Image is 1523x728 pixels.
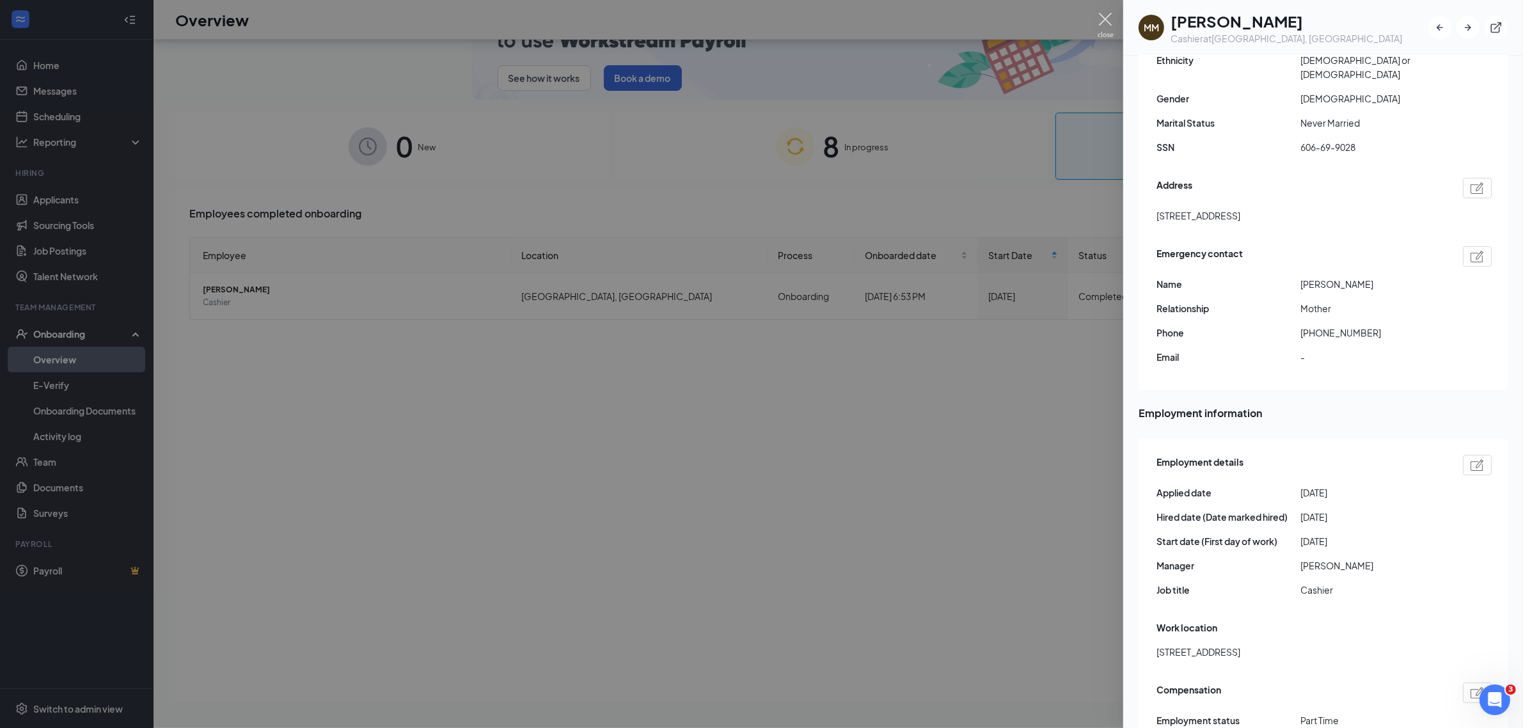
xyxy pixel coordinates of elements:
span: Start date (First day of work) [1156,534,1300,548]
span: - [1300,350,1444,364]
h1: [PERSON_NAME] [1171,10,1402,32]
span: Employment information [1139,405,1508,421]
span: Never Married [1300,116,1444,130]
span: Work location [1156,621,1217,635]
svg: ArrowRight [1462,21,1474,34]
span: [PHONE_NUMBER] [1300,326,1444,340]
span: Ethnicity [1156,53,1300,67]
span: Job title [1156,583,1300,597]
span: 606-69-9028 [1300,140,1444,154]
span: Cashier [1300,583,1444,597]
span: Gender [1156,91,1300,106]
div: MM [1144,21,1159,34]
span: 3 [1506,684,1516,695]
span: Email [1156,350,1300,364]
svg: ArrowLeftNew [1433,21,1446,34]
span: [DATE] [1300,510,1444,524]
span: Phone [1156,326,1300,340]
button: ArrowLeftNew [1428,16,1451,39]
div: Cashier at [GEOGRAPHIC_DATA], [GEOGRAPHIC_DATA] [1171,32,1402,45]
button: ArrowRight [1456,16,1480,39]
span: Employment details [1156,455,1243,475]
button: ExternalLink [1485,16,1508,39]
span: Compensation [1156,683,1221,703]
span: Emergency contact [1156,246,1243,267]
span: [DEMOGRAPHIC_DATA] [1300,91,1444,106]
span: [PERSON_NAME] [1300,277,1444,291]
span: Mother [1300,301,1444,315]
svg: ExternalLink [1490,21,1503,34]
iframe: Intercom live chat [1480,684,1510,715]
span: [STREET_ADDRESS] [1156,645,1240,659]
span: [DATE] [1300,486,1444,500]
span: Address [1156,178,1192,198]
span: [DEMOGRAPHIC_DATA] or [DEMOGRAPHIC_DATA] [1300,53,1444,81]
span: [STREET_ADDRESS] [1156,209,1240,223]
span: Applied date [1156,486,1300,500]
span: Relationship [1156,301,1300,315]
span: Part Time [1300,713,1444,727]
span: SSN [1156,140,1300,154]
span: Manager [1156,558,1300,573]
span: Employment status [1156,713,1300,727]
span: Hired date (Date marked hired) [1156,510,1300,524]
span: [DATE] [1300,534,1444,548]
span: Marital Status [1156,116,1300,130]
span: Name [1156,277,1300,291]
span: [PERSON_NAME] [1300,558,1444,573]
